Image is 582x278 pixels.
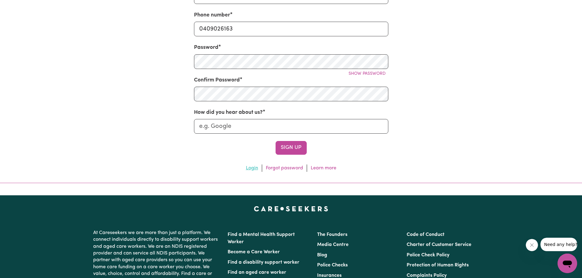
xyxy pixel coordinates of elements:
[194,44,218,52] label: Password
[4,4,37,9] span: Need any help?
[266,166,303,171] a: Forgot password
[349,71,386,76] span: Show password
[317,242,349,247] a: Media Centre
[407,253,449,258] a: Police Check Policy
[407,242,471,247] a: Charter of Customer Service
[317,232,347,237] a: The Founders
[276,141,307,154] button: Sign Up
[228,270,286,275] a: Find an aged care worker
[194,119,388,134] input: e.g. Google
[254,206,328,211] a: Careseekers home page
[407,232,445,237] a: Code of Conduct
[311,166,336,171] a: Learn more
[317,273,342,278] a: Insurances
[317,263,348,268] a: Police Checks
[526,239,538,251] iframe: Close message
[407,263,469,268] a: Protection of Human Rights
[228,260,299,265] a: Find a disability support worker
[317,253,327,258] a: Blog
[558,254,577,273] iframe: Button to launch messaging window
[407,273,447,278] a: Complaints Policy
[346,69,388,78] button: Show password
[194,22,388,36] input: e.g. 0412 345 678
[194,11,230,19] label: Phone number
[194,76,240,84] label: Confirm Password
[540,238,577,251] iframe: Message from company
[194,109,263,117] label: How did you hear about us?
[228,250,280,255] a: Become a Care Worker
[228,232,295,244] a: Find a Mental Health Support Worker
[246,166,258,171] a: Login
